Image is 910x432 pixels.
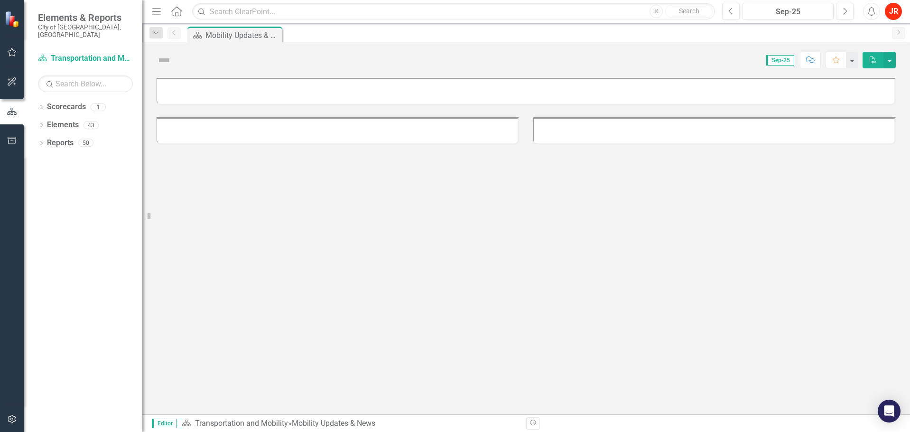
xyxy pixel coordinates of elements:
[743,3,834,20] button: Sep-25
[84,121,99,129] div: 43
[292,419,375,428] div: Mobility Updates & News
[38,12,133,23] span: Elements & Reports
[157,53,172,68] img: Not Defined
[47,102,86,113] a: Scorecards
[885,3,902,20] button: JR
[746,6,830,18] div: Sep-25
[766,55,794,66] span: Sep-25
[47,120,79,131] a: Elements
[182,418,519,429] div: »
[38,75,133,92] input: Search Below...
[679,7,699,15] span: Search
[38,53,133,64] a: Transportation and Mobility
[47,138,74,149] a: Reports
[152,419,177,428] span: Editor
[205,29,280,41] div: Mobility Updates & News
[78,139,93,147] div: 50
[878,400,901,423] div: Open Intercom Messenger
[192,3,715,20] input: Search ClearPoint...
[195,419,288,428] a: Transportation and Mobility
[4,10,21,28] img: ClearPoint Strategy
[91,103,106,111] div: 1
[38,23,133,39] small: City of [GEOGRAPHIC_DATA], [GEOGRAPHIC_DATA]
[665,5,713,18] button: Search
